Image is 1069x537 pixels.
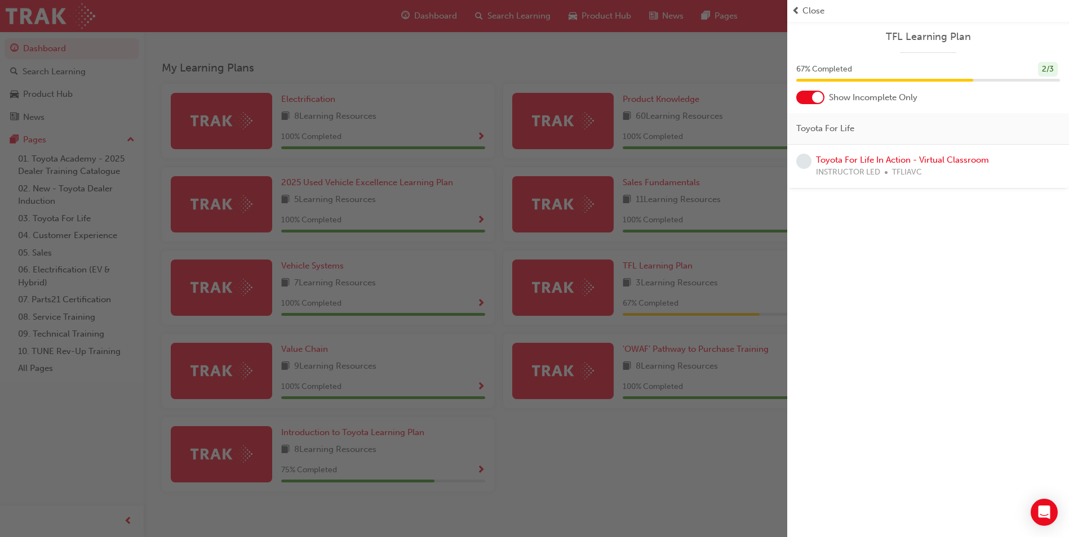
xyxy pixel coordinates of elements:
[1031,499,1058,526] div: Open Intercom Messenger
[816,155,989,165] a: Toyota For Life In Action - Virtual Classroom
[1038,62,1058,77] div: 2 / 3
[892,166,922,179] span: TFLIAVC
[796,122,854,135] span: Toyota For Life
[829,91,917,104] span: Show Incomplete Only
[816,166,880,179] span: INSTRUCTOR LED
[796,63,852,76] span: 67 % Completed
[796,30,1060,43] a: TFL Learning Plan
[802,5,824,17] span: Close
[796,154,811,169] span: learningRecordVerb_NONE-icon
[792,5,1064,17] button: prev-iconClose
[792,5,800,17] span: prev-icon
